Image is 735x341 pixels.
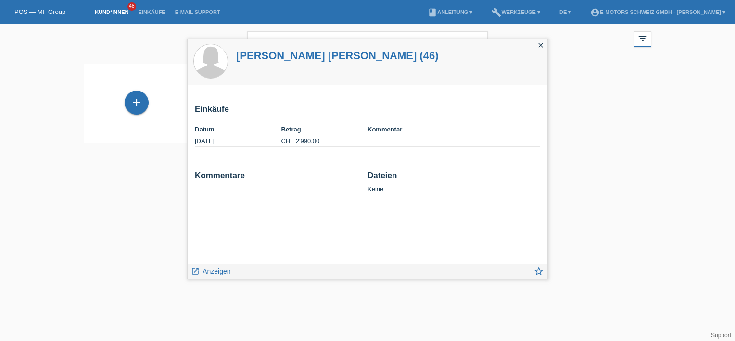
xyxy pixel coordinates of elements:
i: close [537,41,545,49]
a: Einkäufe [133,9,170,15]
input: Suche... [247,31,488,54]
i: filter_list [637,33,648,44]
a: star_border [533,267,544,279]
a: DE ▾ [555,9,576,15]
div: Kund*in hinzufügen [125,94,148,111]
i: book [428,8,437,17]
a: POS — MF Group [14,8,65,15]
a: buildWerkzeuge ▾ [487,9,545,15]
i: build [492,8,501,17]
th: Betrag [281,124,368,135]
i: close [471,37,483,48]
i: star_border [533,266,544,276]
span: Anzeigen [203,267,230,275]
a: [PERSON_NAME] [PERSON_NAME] (46) [236,50,439,62]
a: E-Mail Support [170,9,225,15]
a: Kund*innen [90,9,133,15]
a: account_circleE-Motors Schweiz GmbH - [PERSON_NAME] ▾ [585,9,730,15]
h2: Dateien [367,171,540,185]
a: Support [711,332,731,339]
h2: Kommentare [195,171,360,185]
div: Keine [367,171,540,193]
th: Kommentar [367,124,540,135]
td: [DATE] [195,135,281,147]
h2: Einkäufe [195,105,540,119]
a: launch Anzeigen [191,264,231,276]
th: Datum [195,124,281,135]
i: account_circle [590,8,600,17]
td: CHF 2'990.00 [281,135,368,147]
span: 48 [127,2,136,11]
a: bookAnleitung ▾ [423,9,477,15]
i: launch [191,267,200,275]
